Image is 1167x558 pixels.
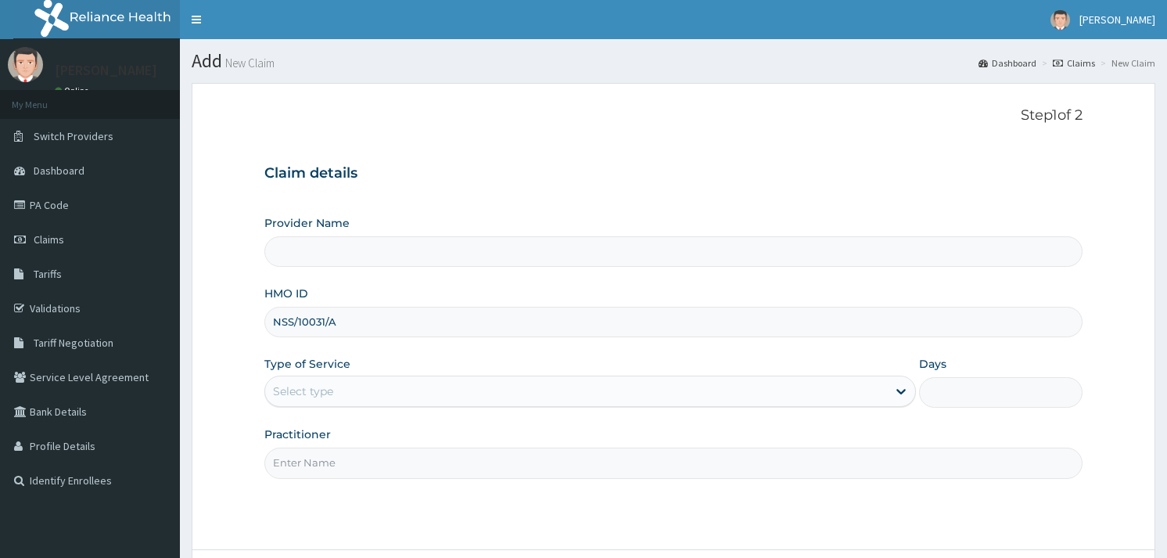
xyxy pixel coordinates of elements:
[1079,13,1155,27] span: [PERSON_NAME]
[1053,56,1095,70] a: Claims
[192,51,1155,71] h1: Add
[919,356,946,372] label: Days
[34,129,113,143] span: Switch Providers
[1097,56,1155,70] li: New Claim
[222,57,275,69] small: New Claim
[264,356,350,372] label: Type of Service
[8,47,43,82] img: User Image
[273,383,333,399] div: Select type
[264,448,1083,478] input: Enter Name
[34,164,84,178] span: Dashboard
[978,56,1036,70] a: Dashboard
[264,165,1083,182] h3: Claim details
[34,267,62,281] span: Tariffs
[264,427,331,442] label: Practitioner
[55,85,92,96] a: Online
[34,336,113,350] span: Tariff Negotiation
[34,232,64,247] span: Claims
[264,307,1083,337] input: Enter HMO ID
[264,107,1083,124] p: Step 1 of 2
[264,215,350,231] label: Provider Name
[264,286,308,301] label: HMO ID
[1050,10,1070,30] img: User Image
[55,63,157,77] p: [PERSON_NAME]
